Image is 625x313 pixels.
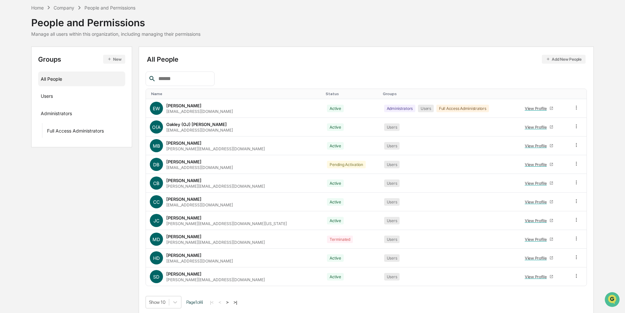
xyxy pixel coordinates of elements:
div: [EMAIL_ADDRESS][DOMAIN_NAME] [166,165,233,170]
div: People and Permissions [84,5,135,10]
button: > [224,300,231,305]
a: Powered byPylon [46,111,80,116]
span: HD [153,255,160,261]
a: View Profile [522,178,556,188]
div: View Profile [525,181,549,186]
div: Users [384,123,400,131]
div: Users [384,273,400,281]
div: Toggle SortBy [521,92,567,96]
button: |< [208,300,216,305]
div: [PERSON_NAME] [166,215,201,220]
button: Add New People [542,55,586,64]
div: Pending Activation [327,161,366,168]
div: [EMAIL_ADDRESS][DOMAIN_NAME] [166,202,233,207]
div: 🔎 [7,96,12,101]
div: [EMAIL_ADDRESS][DOMAIN_NAME] [166,259,233,263]
div: 🗄️ [48,83,53,89]
div: Full Access Administrators [436,105,489,112]
div: [PERSON_NAME] [166,178,201,183]
a: View Profile [522,216,556,226]
div: View Profile [525,218,549,223]
div: [PERSON_NAME] [166,197,201,202]
div: View Profile [525,125,549,130]
div: [PERSON_NAME][EMAIL_ADDRESS][DOMAIN_NAME] [166,240,265,245]
span: Pylon [65,111,80,116]
div: Toggle SortBy [575,92,584,96]
div: Users [384,179,400,187]
iframe: Open customer support [604,291,622,309]
span: Preclearance [13,83,42,89]
div: [PERSON_NAME] [166,271,201,277]
div: Active [327,142,344,150]
div: Users [384,217,400,224]
div: Active [327,254,344,262]
span: Attestations [54,83,81,89]
span: CC [153,199,160,205]
div: [EMAIL_ADDRESS][DOMAIN_NAME] [166,109,233,114]
div: Users [41,93,53,101]
img: 1746055101610-c473b297-6a78-478c-a979-82029cc54cd1 [7,50,18,62]
div: [PERSON_NAME] [166,159,201,164]
span: Page 1 of 4 [186,300,203,305]
span: JC [153,218,159,223]
div: Manage all users within this organization, including managing their permissions [31,31,200,37]
div: Active [327,179,344,187]
div: All People [147,55,586,64]
div: View Profile [525,256,549,261]
span: EW [153,106,160,111]
div: Groups [38,55,125,64]
span: MB [153,143,160,149]
a: View Profile [522,122,556,132]
div: Full Access Administrators [47,128,104,136]
div: Users [384,142,400,150]
div: [PERSON_NAME] [166,234,201,239]
div: We're available if you need us! [22,57,83,62]
p: How can we help? [7,14,120,24]
button: >| [232,300,239,305]
div: [EMAIL_ADDRESS][DOMAIN_NAME] [166,128,233,133]
div: Users [384,236,400,243]
span: DB [153,162,159,167]
div: [PERSON_NAME] [166,140,201,146]
span: Data Lookup [13,95,41,102]
div: View Profile [525,162,549,167]
div: People and Permissions [31,11,200,29]
div: Home [31,5,44,10]
a: 🖐️Preclearance [4,80,45,92]
a: View Profile [522,141,556,151]
div: [PERSON_NAME][EMAIL_ADDRESS][DOMAIN_NAME] [166,146,265,151]
div: View Profile [525,106,549,111]
div: View Profile [525,237,549,242]
div: Active [327,217,344,224]
div: Administrators [384,105,416,112]
a: View Profile [522,159,556,170]
a: View Profile [522,234,556,244]
a: 🗄️Attestations [45,80,84,92]
a: View Profile [522,253,556,263]
div: [PERSON_NAME][EMAIL_ADDRESS][DOMAIN_NAME] [166,277,265,282]
button: Start new chat [112,52,120,60]
div: Toggle SortBy [326,92,377,96]
div: All People [41,73,123,84]
div: [PERSON_NAME][EMAIL_ADDRESS][DOMAIN_NAME] [166,184,265,189]
div: [PERSON_NAME][EMAIL_ADDRESS][DOMAIN_NAME][US_STATE] [166,221,287,226]
div: 🖐️ [7,83,12,89]
a: 🔎Data Lookup [4,93,44,104]
button: < [217,300,223,305]
div: Active [327,123,344,131]
div: Users [384,198,400,206]
div: Oakley (OJ) [PERSON_NAME] [166,122,227,127]
div: Start new chat [22,50,108,57]
div: Users [384,161,400,168]
span: CB [153,180,159,186]
div: Users [418,105,434,112]
div: View Profile [525,199,549,204]
div: Active [327,273,344,281]
div: View Profile [525,274,549,279]
span: O(A [152,124,161,130]
div: [PERSON_NAME] [166,103,201,108]
div: Active [327,198,344,206]
div: Company [54,5,74,10]
div: Terminated [327,236,353,243]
